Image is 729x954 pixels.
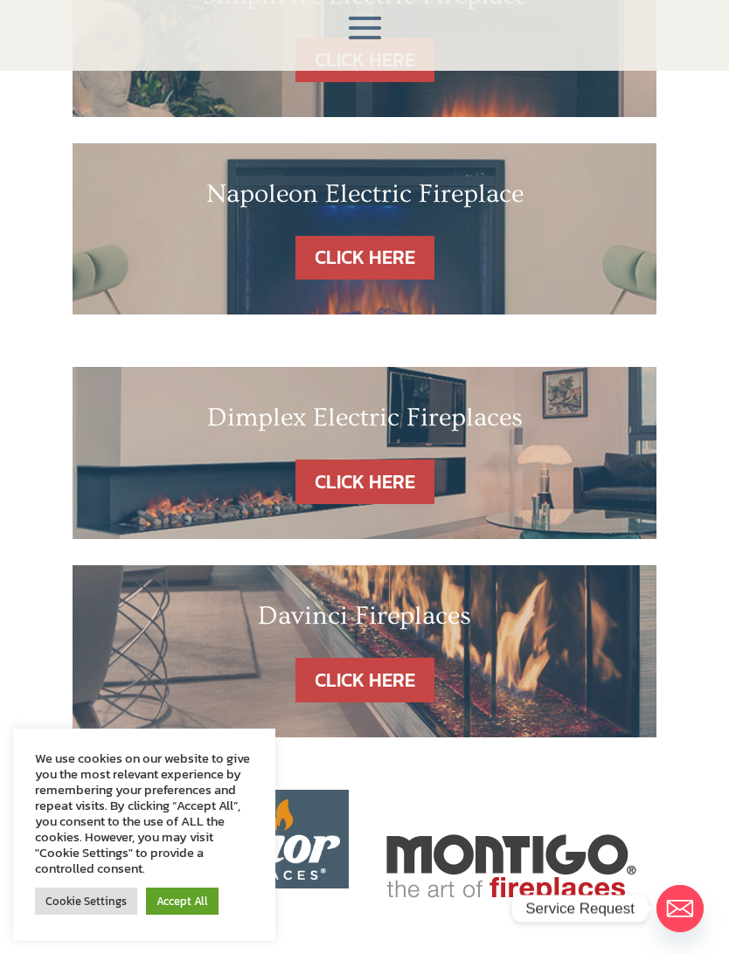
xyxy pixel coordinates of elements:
a: Email [656,885,704,932]
a: CLICK HERE [295,236,434,280]
div: We use cookies on our website to give you the most relevant experience by remembering your prefer... [35,750,253,876]
a: montigo fireplaces [380,930,642,953]
a: Cookie Settings [35,888,137,915]
h2: Davinci Fireplaces [108,600,621,640]
a: CLICK HERE [295,460,434,504]
img: montigo-logo [380,790,642,947]
h2: Napoleon Electric Fireplace [108,178,621,218]
h2: Dimplex Electric Fireplaces [108,402,621,442]
a: Accept All [146,888,219,915]
a: CLICK HERE [295,658,434,702]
